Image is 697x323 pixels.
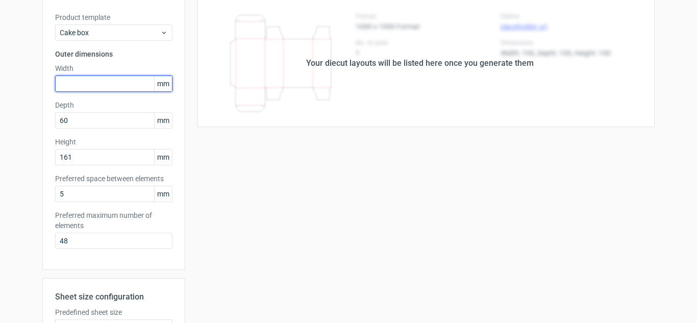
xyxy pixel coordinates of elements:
[154,113,172,128] span: mm
[55,12,172,22] label: Product template
[55,137,172,147] label: Height
[154,76,172,91] span: mm
[55,307,172,317] label: Predefined sheet size
[60,28,160,38] span: Cake box
[154,186,172,202] span: mm
[55,173,172,184] label: Preferred space between elements
[55,291,172,303] h2: Sheet size configuration
[55,100,172,110] label: Depth
[55,63,172,73] label: Width
[306,57,534,69] div: Your diecut layouts will be listed here once you generate them
[55,210,172,231] label: Preferred maximum number of elements
[55,49,172,59] h3: Outer dimensions
[154,150,172,165] span: mm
